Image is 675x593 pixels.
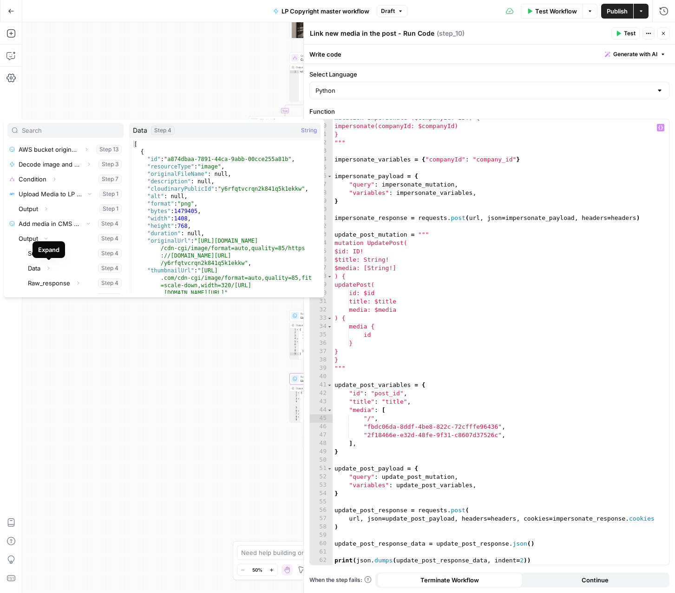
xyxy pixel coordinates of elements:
[310,423,333,431] div: 46
[290,410,300,413] div: 6
[310,348,333,356] div: 37
[310,29,434,38] textarea: Link new media in the post - Run Code
[290,400,300,406] div: 4
[296,323,349,327] div: Output
[7,187,124,201] button: Select variable Upload Media to LP CDN API
[297,410,300,413] span: Toggle code folding, rows 6 through 12
[290,337,299,341] div: 4
[310,481,333,490] div: 53
[297,398,300,401] span: Toggle code folding, rows 3 through 5
[304,45,675,64] div: Write code
[296,65,349,69] div: Output
[289,52,361,102] div: ConditionConditionStep 7Outputnull
[290,347,299,350] div: 7
[296,387,349,390] div: Output
[437,29,465,38] span: ( step_10 )
[17,231,124,246] button: Select variable Output
[290,71,299,74] div: 1
[607,6,628,16] span: Publish
[310,331,333,339] div: 35
[601,48,669,60] button: Generate with AI
[290,353,299,356] div: 9
[310,556,333,565] div: 62
[290,331,299,335] div: 2
[290,406,300,410] div: 5
[535,6,577,16] span: Test Workflow
[310,364,333,373] div: 39
[310,456,333,464] div: 50
[377,5,407,17] button: Draft
[151,126,175,135] div: Step 4
[310,506,333,515] div: 56
[289,310,361,360] div: Run Code · PythonLink new media in the post - Run CodeStep 14Output{ "success":true, "data":true,...
[309,576,372,584] a: When the step fails:
[133,126,147,135] span: Data
[310,381,333,389] div: 41
[296,341,299,344] span: Toggle code folding, rows 5 through 7
[310,531,333,540] div: 59
[310,306,333,314] div: 32
[310,548,333,556] div: 61
[315,86,652,95] input: Python
[290,329,299,332] div: 1
[290,398,300,401] div: 3
[327,172,332,180] span: Toggle code folding, rows 16 through 19
[252,566,262,574] span: 50%
[290,7,361,44] img: generated_image_20250826_193613_bb2a1db8.png
[310,523,333,531] div: 58
[290,413,300,416] div: 7
[7,157,124,172] button: Select variable Decode image and generate new one with Imagen
[327,406,332,414] span: Toggle code folding, rows 44 through 48
[310,414,333,423] div: 45
[296,329,299,332] span: Toggle code folding, rows 1 through 9
[289,437,361,448] div: EndOutput
[310,339,333,348] div: 36
[297,392,300,395] span: Toggle code folding, rows 1 through 13
[26,276,124,290] button: Select variable Raw_response
[310,439,333,448] div: 48
[310,490,333,498] div: 54
[601,4,633,19] button: Publish
[309,70,669,79] label: Select Language
[523,573,668,587] button: Continue
[310,431,333,439] div: 47
[310,406,333,414] div: 44
[310,515,333,523] div: 57
[310,398,333,406] div: 43
[310,297,333,306] div: 31
[38,245,59,254] div: Expand
[290,392,300,395] div: 1
[420,575,479,585] span: Terminate Workflow
[611,27,640,39] button: Test
[310,473,333,481] div: 52
[381,7,395,15] span: Draft
[290,349,299,353] div: 8
[327,322,332,331] span: Toggle code folding, rows 34 through 36
[260,118,308,122] span: Write Liquid Text
[297,416,300,419] span: Toggle code folding, rows 8 through 10
[7,142,124,157] button: Select variable AWS bucket original image backup Run Code
[301,126,317,135] span: String
[310,373,333,381] div: 40
[26,246,124,261] button: Select variable Success
[17,201,124,216] button: Select variable Output
[310,448,333,456] div: 49
[310,314,333,322] div: 33
[268,4,375,19] button: LP Copyright master workflow
[624,29,636,38] span: Test
[297,413,300,416] span: Toggle code folding, rows 7 through 11
[327,314,332,322] span: Toggle code folding, rows 33 through 37
[310,464,333,473] div: 51
[282,6,369,16] span: LP Copyright master workflow
[521,4,583,19] button: Test Workflow
[290,341,299,344] div: 5
[290,343,299,347] div: 6
[7,172,124,187] button: Select variable Condition
[582,575,609,585] span: Continue
[26,261,124,276] button: Select variable Data
[327,464,332,473] span: Toggle code folding, rows 51 through 54
[289,374,361,423] div: Run Code · PythonLink new media in the post - Run CodeStep 10Output{ "success":false, "errors":[ ...
[290,335,299,338] div: 3
[7,290,124,305] button: Select variable Link new media in the post - Run Code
